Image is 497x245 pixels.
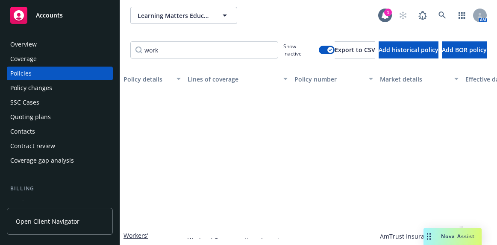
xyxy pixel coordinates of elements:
div: Drag to move [423,228,434,245]
div: Overview [10,38,37,51]
a: Coverage gap analysis [7,154,113,167]
button: Nova Assist [423,228,482,245]
a: SSC Cases [7,96,113,109]
div: Billing [7,184,113,193]
div: Contract review [10,139,55,153]
span: Nova Assist [441,233,475,240]
button: Lines of coverage [184,69,291,89]
a: Policy changes [7,81,113,95]
span: Open Client Navigator [16,217,79,226]
button: Policy details [120,69,184,89]
a: Coverage [7,52,113,66]
div: Invoices [10,196,33,210]
button: Add historical policy [379,41,438,58]
span: Add BOR policy [442,46,487,54]
input: Filter by keyword... [130,41,278,58]
span: Show inactive [283,43,315,57]
a: Contract review [7,139,113,153]
div: SSC Cases [10,96,39,109]
div: Contacts [10,125,35,138]
div: Policy changes [10,81,52,95]
button: Export to CSV [335,41,375,58]
button: Add BOR policy [442,41,487,58]
div: Policy number [294,75,364,84]
a: Quoting plans [7,110,113,124]
a: Start snowing [394,7,412,24]
div: 1 [384,9,392,16]
button: Learning Matters Educational Group [130,7,237,24]
a: Report a Bug [414,7,431,24]
a: Invoices [7,196,113,210]
a: Overview [7,38,113,51]
div: Coverage [10,52,37,66]
div: Market details [380,75,449,84]
div: Policy details [124,75,171,84]
span: Export to CSV [335,46,375,54]
button: Policy number [291,69,376,89]
span: Learning Matters Educational Group [138,11,212,20]
a: Accounts [7,3,113,27]
span: Accounts [36,12,63,19]
button: Market details [376,69,462,89]
a: Contacts [7,125,113,138]
a: Switch app [453,7,471,24]
div: Policies [10,67,32,80]
a: Policies [7,67,113,80]
div: Lines of coverage [188,75,278,84]
a: Search [434,7,451,24]
span: Add historical policy [379,46,438,54]
div: Coverage gap analysis [10,154,74,167]
div: Quoting plans [10,110,51,124]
